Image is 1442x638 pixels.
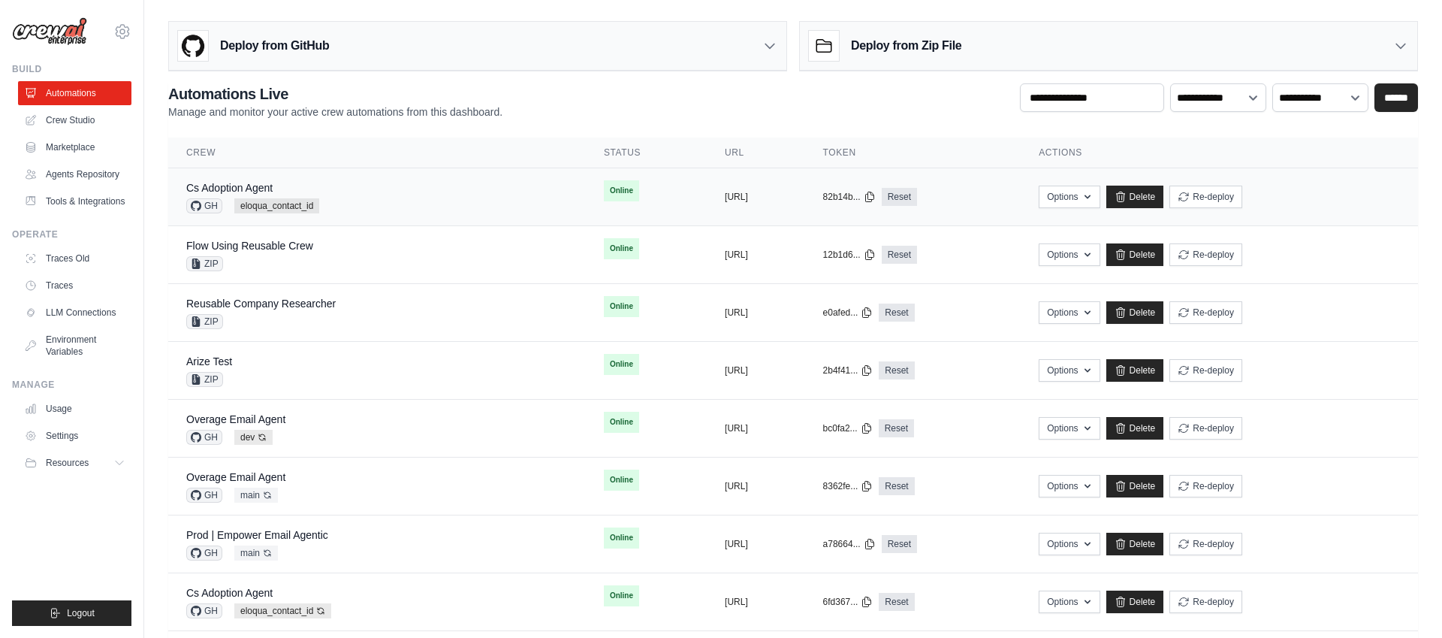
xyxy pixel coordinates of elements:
span: Online [604,354,639,375]
span: Logout [67,607,95,619]
a: Reset [882,535,917,553]
button: Re-deploy [1169,591,1242,613]
h3: Deploy from GitHub [220,37,329,55]
button: Options [1039,186,1100,208]
button: 2b4f41... [823,364,873,376]
div: Build [12,63,131,75]
a: Cs Adoption Agent [186,587,273,599]
button: Options [1039,243,1100,266]
button: Re-deploy [1169,475,1242,497]
a: Reusable Company Researcher [186,298,336,310]
button: Re-deploy [1169,243,1242,266]
span: GH [186,603,222,618]
th: Token [805,138,1021,168]
th: Status [586,138,707,168]
th: Crew [168,138,586,168]
button: Re-deploy [1169,186,1242,208]
a: Usage [18,397,131,421]
button: 82b14b... [823,191,876,203]
a: Reset [879,593,914,611]
span: Online [604,238,639,259]
a: LLM Connections [18,301,131,325]
span: Online [604,585,639,606]
span: dev [234,430,273,445]
a: Delete [1106,475,1164,497]
button: 8362fe... [823,480,873,492]
a: Cs Adoption Agent [186,182,273,194]
button: 12b1d6... [823,249,876,261]
p: Manage and monitor your active crew automations from this dashboard. [168,104,502,119]
button: Re-deploy [1169,359,1242,382]
a: Delete [1106,359,1164,382]
button: 6fd367... [823,596,873,608]
a: Traces Old [18,246,131,271]
span: Online [604,296,639,317]
button: Options [1039,417,1100,440]
button: Logout [12,600,131,626]
span: Resources [46,457,89,469]
a: Reset [879,304,914,322]
span: ZIP [186,256,223,271]
th: URL [707,138,805,168]
a: Arize Test [186,355,232,367]
a: Agents Repository [18,162,131,186]
a: Settings [18,424,131,448]
a: Delete [1106,186,1164,208]
button: Re-deploy [1169,417,1242,440]
a: Reset [882,188,917,206]
a: Delete [1106,243,1164,266]
a: Overage Email Agent [186,413,285,425]
img: GitHub Logo [178,31,208,61]
span: Online [604,412,639,433]
th: Actions [1021,138,1418,168]
button: Re-deploy [1169,533,1242,555]
button: Options [1039,359,1100,382]
span: main [234,546,278,561]
button: Re-deploy [1169,301,1242,324]
img: Logo [12,17,87,46]
h3: Deploy from Zip File [851,37,961,55]
span: GH [186,198,222,213]
a: Reset [879,477,914,495]
a: Prod | Empower Email Agentic [186,529,328,541]
span: GH [186,488,222,503]
button: Options [1039,475,1100,497]
a: Flow Using Reusable Crew [186,240,313,252]
span: GH [186,546,222,561]
a: Crew Studio [18,108,131,132]
a: Reset [882,246,917,264]
a: Delete [1106,301,1164,324]
div: Manage [12,379,131,391]
button: Resources [18,451,131,475]
a: Delete [1106,417,1164,440]
a: Environment Variables [18,328,131,364]
button: Options [1039,591,1100,613]
a: Marketplace [18,135,131,159]
span: eloqua_contact_id [234,198,319,213]
a: Reset [879,419,914,437]
div: Operate [12,228,131,240]
span: GH [186,430,222,445]
a: Overage Email Agent [186,471,285,483]
a: Traces [18,274,131,298]
a: Delete [1106,533,1164,555]
button: Options [1039,533,1100,555]
a: Automations [18,81,131,105]
span: Online [604,528,639,549]
span: Online [604,180,639,201]
span: ZIP [186,372,223,387]
button: Options [1039,301,1100,324]
h2: Automations Live [168,83,502,104]
button: a78664... [823,538,876,550]
span: Online [604,470,639,491]
span: eloqua_contact_id [234,603,331,618]
a: Reset [879,361,914,379]
a: Tools & Integrations [18,189,131,213]
span: main [234,488,278,503]
a: Delete [1106,591,1164,613]
button: bc0fa2... [823,422,873,434]
span: ZIP [186,314,223,329]
button: e0afed... [823,307,873,319]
